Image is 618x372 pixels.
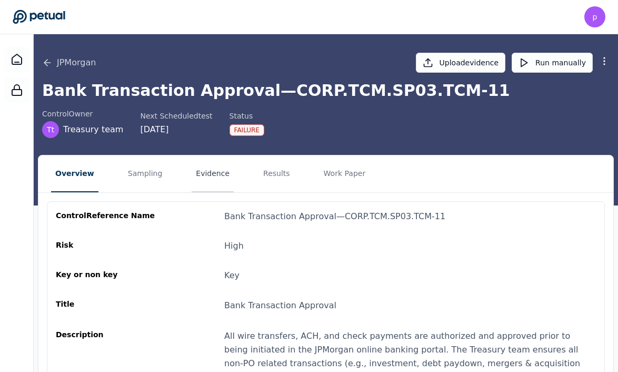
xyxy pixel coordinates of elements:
[140,123,212,136] div: [DATE]
[47,124,54,135] span: Tt
[416,53,506,73] button: Uploadevidence
[192,155,234,192] button: Evidence
[13,9,65,24] a: Go to Dashboard
[512,53,593,73] button: Run manually
[224,300,336,310] span: Bank Transaction Approval
[56,210,157,223] div: control Reference Name
[224,269,240,282] div: Key
[224,210,445,223] div: Bank Transaction Approval — CORP.TCM.SP03.TCM-11
[593,12,597,22] span: p
[63,123,123,136] span: Treasury team
[259,155,294,192] button: Results
[42,56,96,69] button: JPMorgan
[56,269,157,282] div: Key or non key
[124,155,167,192] button: Sampling
[38,155,613,192] nav: Tabs
[42,81,610,100] h1: Bank Transaction Approval — CORP.TCM.SP03.TCM-11
[140,111,212,121] div: Next Scheduled test
[56,240,157,252] div: Risk
[230,111,264,121] div: Status
[42,109,123,119] div: control Owner
[230,124,264,136] div: Failure
[224,240,244,252] div: High
[4,77,29,103] a: SOC
[56,299,157,312] div: Title
[51,155,98,192] button: Overview
[320,155,370,192] button: Work Paper
[4,47,29,72] a: Dashboard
